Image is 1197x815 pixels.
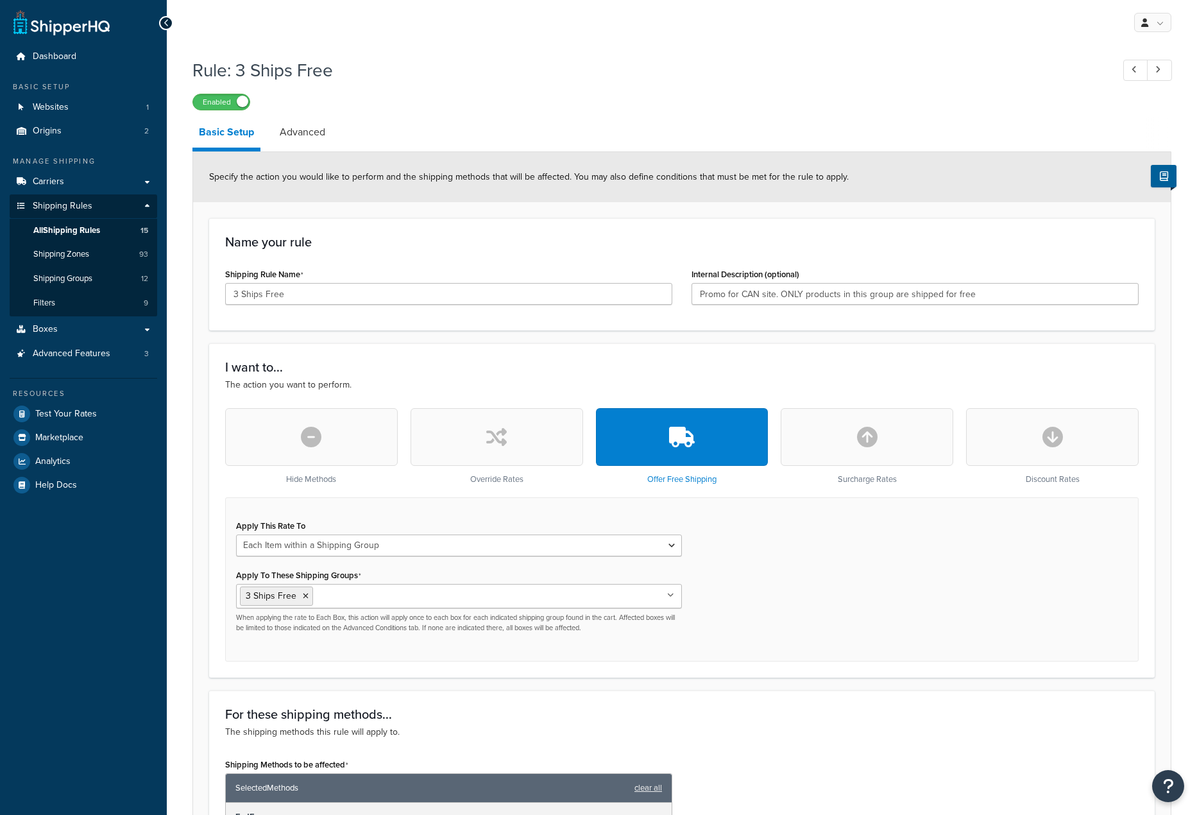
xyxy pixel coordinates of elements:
[192,117,260,151] a: Basic Setup
[35,456,71,467] span: Analytics
[10,243,157,266] a: Shipping Zones93
[33,176,64,187] span: Carriers
[10,388,157,399] div: Resources
[273,117,332,148] a: Advanced
[33,273,92,284] span: Shipping Groups
[236,613,682,633] p: When applying the rate to Each Box, this action will apply once to each box for each indicated sh...
[146,102,149,113] span: 1
[235,779,628,797] span: Selected Methods
[10,156,157,167] div: Manage Shipping
[10,291,157,315] li: Filters
[10,243,157,266] li: Shipping Zones
[966,408,1139,485] div: Discount Rates
[10,119,157,143] a: Origins2
[141,273,148,284] span: 12
[192,58,1099,83] h1: Rule: 3 Ships Free
[33,298,55,309] span: Filters
[10,267,157,291] li: Shipping Groups
[634,779,662,797] a: clear all
[236,570,361,581] label: Apply To These Shipping Groups
[10,318,157,341] a: Boxes
[10,194,157,218] a: Shipping Rules
[35,433,83,443] span: Marketplace
[225,235,1139,249] h3: Name your rule
[10,45,157,69] a: Dashboard
[10,402,157,425] a: Test Your Rates
[10,219,157,243] a: AllShipping Rules15
[33,102,69,113] span: Websites
[1123,60,1148,81] a: Previous Record
[10,474,157,497] a: Help Docs
[10,194,157,316] li: Shipping Rules
[33,201,92,212] span: Shipping Rules
[33,249,89,260] span: Shipping Zones
[225,408,398,485] div: Hide Methods
[10,96,157,119] a: Websites1
[144,298,148,309] span: 9
[10,96,157,119] li: Websites
[35,409,97,420] span: Test Your Rates
[33,324,58,335] span: Boxes
[144,348,149,359] span: 3
[225,760,348,770] label: Shipping Methods to be affected
[10,291,157,315] a: Filters9
[10,119,157,143] li: Origins
[33,225,100,236] span: All Shipping Rules
[1151,165,1176,187] button: Show Help Docs
[225,378,1139,392] p: The action you want to perform.
[10,342,157,366] a: Advanced Features3
[1152,770,1184,802] button: Open Resource Center
[10,426,157,449] a: Marketplace
[225,360,1139,374] h3: I want to...
[10,170,157,194] a: Carriers
[692,270,799,279] label: Internal Description (optional)
[781,408,953,485] div: Surcharge Rates
[10,81,157,92] div: Basic Setup
[10,267,157,291] a: Shipping Groups12
[10,342,157,366] li: Advanced Features
[1147,60,1172,81] a: Next Record
[144,126,149,137] span: 2
[33,51,76,62] span: Dashboard
[246,589,296,603] span: 3 Ships Free
[236,521,305,531] label: Apply This Rate To
[35,480,77,491] span: Help Docs
[139,249,148,260] span: 93
[225,270,303,280] label: Shipping Rule Name
[596,408,768,485] div: Offer Free Shipping
[140,225,148,236] span: 15
[225,707,1139,721] h3: For these shipping methods...
[33,348,110,359] span: Advanced Features
[193,94,250,110] label: Enabled
[411,408,583,485] div: Override Rates
[33,126,62,137] span: Origins
[209,170,849,184] span: Specify the action you would like to perform and the shipping methods that will be affected. You ...
[10,450,157,473] a: Analytics
[225,725,1139,739] p: The shipping methods this rule will apply to.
